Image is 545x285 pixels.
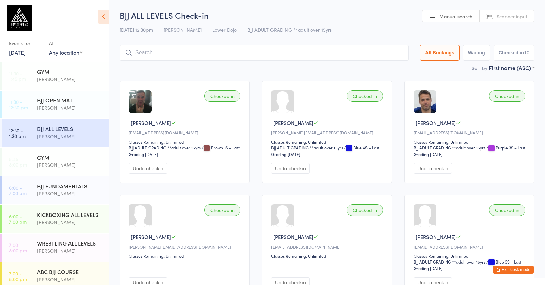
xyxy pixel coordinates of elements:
div: [PERSON_NAME] [37,75,103,83]
div: WRESTLING ALL LEVELS [37,239,103,247]
div: Classes Remaining: Unlimited [129,253,243,259]
span: Lower Dojo [212,26,237,33]
div: Checked in [347,90,383,102]
div: Any location [49,49,83,56]
div: GYM [37,68,103,75]
time: 11:30 - 1:45 pm [9,70,26,81]
button: Undo checkin [271,163,310,174]
time: 12:30 - 1:30 pm [9,128,26,139]
time: 6:00 - 7:00 pm [9,185,27,196]
div: First name (ASC) [489,64,534,72]
time: 5:45 - 8:00 pm [9,156,27,167]
div: [PERSON_NAME] [37,161,103,169]
div: [PERSON_NAME] [37,247,103,255]
div: Classes Remaining: Unlimited [271,253,385,259]
div: Checked in [347,204,383,216]
span: [PERSON_NAME] [416,119,456,126]
button: Exit kiosk mode [493,266,534,274]
a: 12:30 -1:30 pmBJJ ALL LEVELS[PERSON_NAME] [2,119,109,147]
img: Ray Stevens Academy (Martial Sports Management Ltd T/A Ray Stevens Academy) [7,5,32,31]
input: Search [120,45,409,61]
span: Manual search [439,13,472,20]
span: [DATE] 12:30pm [120,26,153,33]
div: [PERSON_NAME] [37,132,103,140]
div: GYM [37,154,103,161]
div: Classes Remaining: Unlimited [129,139,243,145]
div: BJJ ADULT GRADING **adult over 15yrs [414,259,485,265]
time: 7:00 - 8:00 pm [9,271,27,282]
time: 7:00 - 8:00 pm [9,242,27,253]
div: KICKBOXING ALL LEVELS [37,211,103,218]
div: BJJ ALL LEVELS [37,125,103,132]
div: Events for [9,37,42,49]
a: 5:45 -8:00 pmGYM[PERSON_NAME] [2,148,109,176]
a: 11:30 -12:30 pmBJJ OPEN MAT[PERSON_NAME] [2,91,109,118]
time: 6:00 - 7:00 pm [9,213,27,224]
a: 6:00 -7:00 pmKICKBOXING ALL LEVELS[PERSON_NAME] [2,205,109,233]
div: [PERSON_NAME] [37,190,103,197]
div: Checked in [489,204,525,216]
span: BJJ ADULT GRADING **adult over 15yrs [247,26,332,33]
div: BJJ OPEN MAT [37,96,103,104]
span: Scanner input [497,13,527,20]
div: Checked in [204,204,240,216]
h2: BJJ ALL LEVELS Check-in [120,10,534,21]
div: [PERSON_NAME] [37,275,103,283]
div: BJJ ADULT GRADING **adult over 15yrs [414,145,485,151]
div: [EMAIL_ADDRESS][DOMAIN_NAME] [414,130,527,136]
div: 10 [524,50,529,56]
span: [PERSON_NAME] [131,233,171,240]
span: [PERSON_NAME] [416,233,456,240]
div: [PERSON_NAME][EMAIL_ADDRESS][DOMAIN_NAME] [129,244,243,250]
time: 11:30 - 12:30 pm [9,99,28,110]
div: BJJ ADULT GRADING **adult over 15yrs [129,145,201,151]
div: Checked in [204,90,240,102]
div: BJJ ADULT GRADING **adult over 15yrs [271,145,343,151]
div: Classes Remaining: Unlimited [271,139,385,145]
img: image1689796383.png [129,90,152,113]
div: [EMAIL_ADDRESS][DOMAIN_NAME] [414,244,527,250]
a: [DATE] [9,49,26,56]
span: [PERSON_NAME] [131,119,171,126]
a: 7:00 -8:00 pmWRESTLING ALL LEVELS[PERSON_NAME] [2,234,109,262]
div: Checked in [489,90,525,102]
div: [EMAIL_ADDRESS][DOMAIN_NAME] [271,244,385,250]
label: Sort by [472,65,487,72]
div: [PERSON_NAME] [37,218,103,226]
a: 11:30 -1:45 pmGYM[PERSON_NAME] [2,62,109,90]
button: All Bookings [420,45,460,61]
div: [PERSON_NAME] [37,104,103,112]
div: Classes Remaining: Unlimited [414,253,527,259]
button: Undo checkin [129,163,167,174]
button: Waiting [463,45,490,61]
button: Undo checkin [414,163,452,174]
div: BJJ FUNDAMENTALS [37,182,103,190]
div: ABC BJJ COURSE [37,268,103,275]
a: 6:00 -7:00 pmBJJ FUNDAMENTALS[PERSON_NAME] [2,176,109,204]
div: [PERSON_NAME][EMAIL_ADDRESS][DOMAIN_NAME] [271,130,385,136]
button: Checked in10 [494,45,534,61]
img: image1653485954.png [414,90,436,113]
span: [PERSON_NAME] [273,119,313,126]
span: [PERSON_NAME] [163,26,202,33]
div: [EMAIL_ADDRESS][DOMAIN_NAME] [129,130,243,136]
div: At [49,37,83,49]
span: [PERSON_NAME] [273,233,313,240]
div: Classes Remaining: Unlimited [414,139,527,145]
